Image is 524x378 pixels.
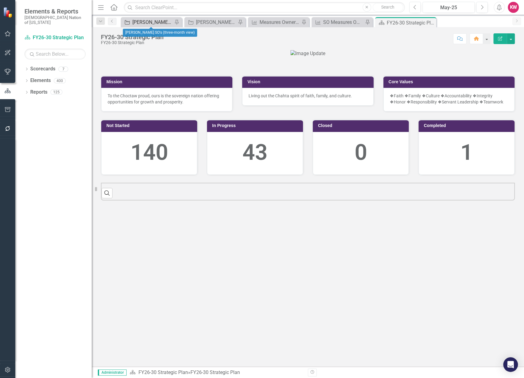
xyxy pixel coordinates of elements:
a: Scorecards [30,65,55,73]
div: FY26-30 Strategic Plan [387,19,435,27]
div: » [130,369,303,376]
a: Measures Ownership Report - KW [249,18,300,26]
div: [PERSON_NAME] SO's (three-month view) [132,18,173,26]
a: Reports [30,89,47,96]
div: Measures Ownership Report - KW [260,18,300,26]
div: FY26-30 Strategic Plan [101,40,164,45]
span: Administrator [98,369,127,376]
div: 400 [54,78,66,83]
p: ❖Faith ❖Family ❖Culture ❖Accountability ❖Integrity ❖Honor ❖Responsibility ❖Servant Leadership ❖Te... [390,93,508,105]
a: FY26-30 Strategic Plan [138,369,188,375]
div: [PERSON_NAME]'s Team SO's [196,18,236,26]
span: Elements & Reports [24,8,86,15]
div: [PERSON_NAME] SO's (three-month view) [123,29,197,37]
div: 1 [425,137,508,168]
button: Search [373,3,403,12]
span: Living out the Chahta spirit of faith, family, and culture. [249,93,352,98]
img: Image Update [290,50,325,57]
input: Search ClearPoint... [124,2,405,13]
button: KW [508,2,519,13]
div: 125 [50,90,62,95]
span: Search [381,5,394,9]
small: [DEMOGRAPHIC_DATA] Nation of [US_STATE] [24,15,86,25]
img: ClearPoint Strategy [3,7,14,18]
div: Open Intercom Messenger [503,357,518,372]
div: 43 [213,137,297,168]
input: Search Below... [24,49,86,59]
div: May-25 [425,4,473,11]
a: [PERSON_NAME] SO's (three-month view) [122,18,173,26]
a: [PERSON_NAME]'s Team SO's [186,18,236,26]
a: FY26-30 Strategic Plan [24,34,86,41]
h3: In Progress [212,123,300,128]
button: May-25 [423,2,475,13]
div: SO Measures Ownership Report - KW [323,18,363,26]
h3: Mission [106,80,229,84]
div: 7 [58,66,68,72]
span: To the Choctaw proud, ours is the sovereign nation offering opportunities for growth and prosperity. [108,93,219,104]
a: SO Measures Ownership Report - KW [313,18,363,26]
h3: Vision [247,80,370,84]
a: Elements [30,77,51,84]
div: 140 [108,137,191,168]
div: FY26-30 Strategic Plan [190,369,240,375]
h3: Closed [318,123,406,128]
h3: Core Values [389,80,511,84]
h3: Not Started [106,123,194,128]
div: 0 [319,137,402,168]
h3: Completed [424,123,511,128]
div: FY26-30 Strategic Plan [101,34,164,40]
